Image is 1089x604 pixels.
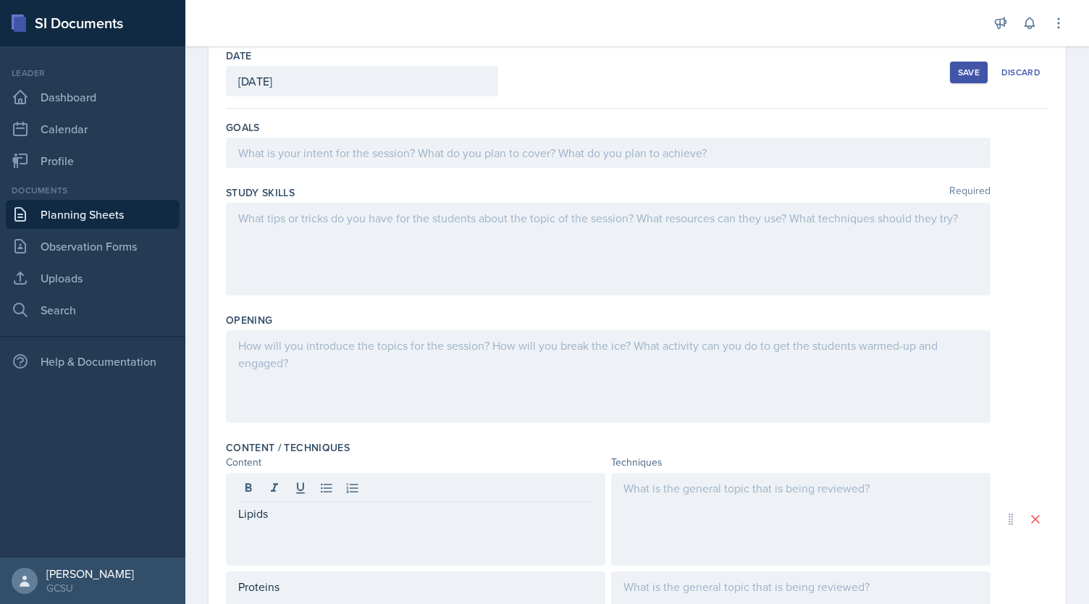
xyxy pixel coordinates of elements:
[6,232,180,261] a: Observation Forms
[1001,67,1040,78] div: Discard
[993,62,1048,83] button: Discard
[238,578,593,595] p: Proteins
[950,62,988,83] button: Save
[6,184,180,197] div: Documents
[6,83,180,112] a: Dashboard
[226,120,260,135] label: Goals
[238,505,593,522] p: Lipids
[46,566,134,581] div: [PERSON_NAME]
[6,295,180,324] a: Search
[6,347,180,376] div: Help & Documentation
[611,455,991,470] div: Techniques
[226,440,350,455] label: Content / Techniques
[6,200,180,229] a: Planning Sheets
[6,264,180,293] a: Uploads
[226,455,605,470] div: Content
[226,313,272,327] label: Opening
[949,185,991,200] span: Required
[6,67,180,80] div: Leader
[46,581,134,595] div: GCSU
[6,114,180,143] a: Calendar
[226,185,295,200] label: Study Skills
[226,49,251,63] label: Date
[958,67,980,78] div: Save
[6,146,180,175] a: Profile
